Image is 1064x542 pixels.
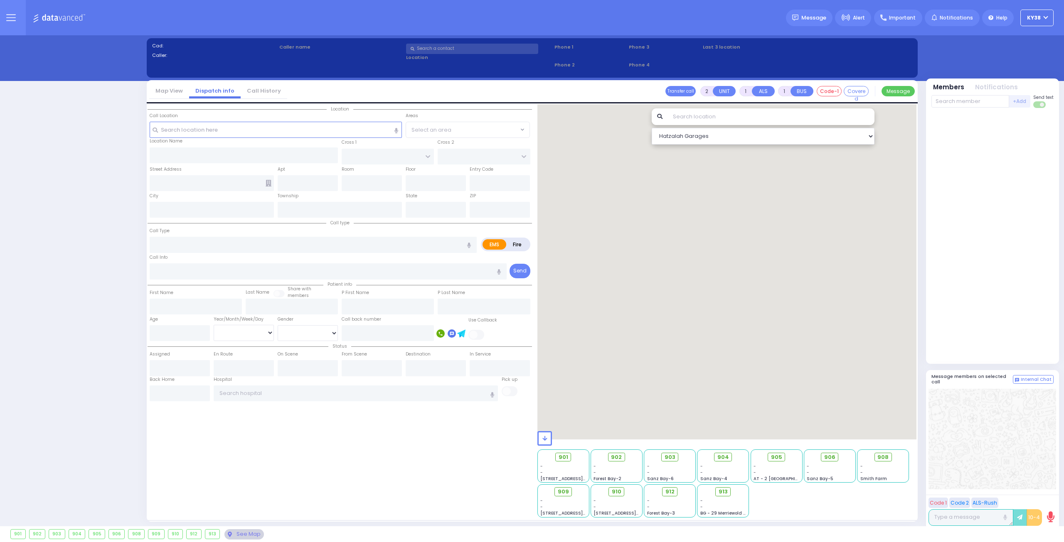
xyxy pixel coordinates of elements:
[647,498,650,504] span: -
[594,498,596,504] span: -
[647,463,650,469] span: -
[807,463,809,469] span: -
[109,530,125,539] div: 906
[1015,378,1019,382] img: comment-alt.png
[224,529,264,540] div: See map
[807,469,809,476] span: -
[540,504,543,510] span: -
[754,463,756,469] span: -
[559,453,568,461] span: 901
[700,504,703,510] span: -
[860,463,863,469] span: -
[949,498,970,508] button: Code 2
[771,453,782,461] span: 905
[278,193,298,199] label: Township
[594,510,672,516] span: [STREET_ADDRESS][PERSON_NAME]
[933,83,964,92] button: Members
[214,376,232,383] label: Hospital
[406,166,416,173] label: Floor
[877,453,889,461] span: 908
[150,113,178,119] label: Call Location
[148,530,164,539] div: 909
[149,87,189,95] a: Map View
[406,44,538,54] input: Search a contact
[470,193,476,199] label: ZIP
[540,498,543,504] span: -
[665,488,675,496] span: 912
[502,376,517,383] label: Pick up
[554,44,626,51] span: Phone 1
[931,374,1013,385] h5: Message members on selected call
[150,166,182,173] label: Street Address
[128,530,144,539] div: 908
[717,453,729,461] span: 904
[996,14,1007,22] span: Help
[700,469,703,476] span: -
[246,289,269,296] label: Last Name
[540,510,619,516] span: [STREET_ADDRESS][PERSON_NAME]
[647,476,674,482] span: Sanz Bay-6
[342,316,381,323] label: Call back number
[853,14,865,22] span: Alert
[438,139,454,146] label: Cross 2
[1033,94,1054,101] span: Send text
[558,488,569,496] span: 909
[288,286,311,292] small: Share with
[506,239,529,250] label: Fire
[791,86,813,96] button: BUS
[278,316,293,323] label: Gender
[540,463,543,469] span: -
[611,453,622,461] span: 902
[807,476,833,482] span: Sanz Bay-5
[554,61,626,69] span: Phone 2
[342,139,357,146] label: Cross 1
[1013,375,1054,384] button: Internal Chat
[510,264,530,278] button: Send
[406,351,431,358] label: Destination
[540,469,543,476] span: -
[629,61,700,69] span: Phone 4
[214,385,498,401] input: Search hospital
[323,281,356,287] span: Patient info
[187,530,201,539] div: 912
[700,498,703,504] span: -
[700,476,727,482] span: Sanz Bay-4
[844,86,869,96] button: Covered
[150,289,173,296] label: First Name
[860,469,863,476] span: -
[266,180,271,186] span: Other building occupants
[629,44,700,51] span: Phone 3
[406,193,417,199] label: State
[214,316,274,323] div: Year/Month/Week/Day
[647,504,650,510] span: -
[30,530,45,539] div: 902
[754,469,756,476] span: -
[792,15,798,21] img: message.svg
[703,44,808,51] label: Last 3 location
[278,351,298,358] label: On Scene
[49,530,65,539] div: 903
[168,530,183,539] div: 910
[152,52,276,59] label: Caller:
[326,220,354,226] span: Call type
[328,343,351,349] span: Status
[483,239,507,250] label: EMS
[342,289,369,296] label: P First Name
[279,44,404,51] label: Caller name
[667,108,875,125] input: Search location
[754,476,815,482] span: AT - 2 [GEOGRAPHIC_DATA]
[540,476,619,482] span: [STREET_ADDRESS][PERSON_NAME]
[594,476,621,482] span: Forest Bay-2
[406,54,552,61] label: Location
[700,510,747,516] span: BG - 29 Merriewold S.
[647,469,650,476] span: -
[882,86,915,96] button: Message
[470,166,493,173] label: Entry Code
[288,292,309,299] span: members
[150,351,170,358] label: Assigned
[438,289,465,296] label: P Last Name
[89,530,105,539] div: 905
[189,87,241,95] a: Dispatch info
[971,498,998,508] button: ALS-Rush
[33,12,88,23] img: Logo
